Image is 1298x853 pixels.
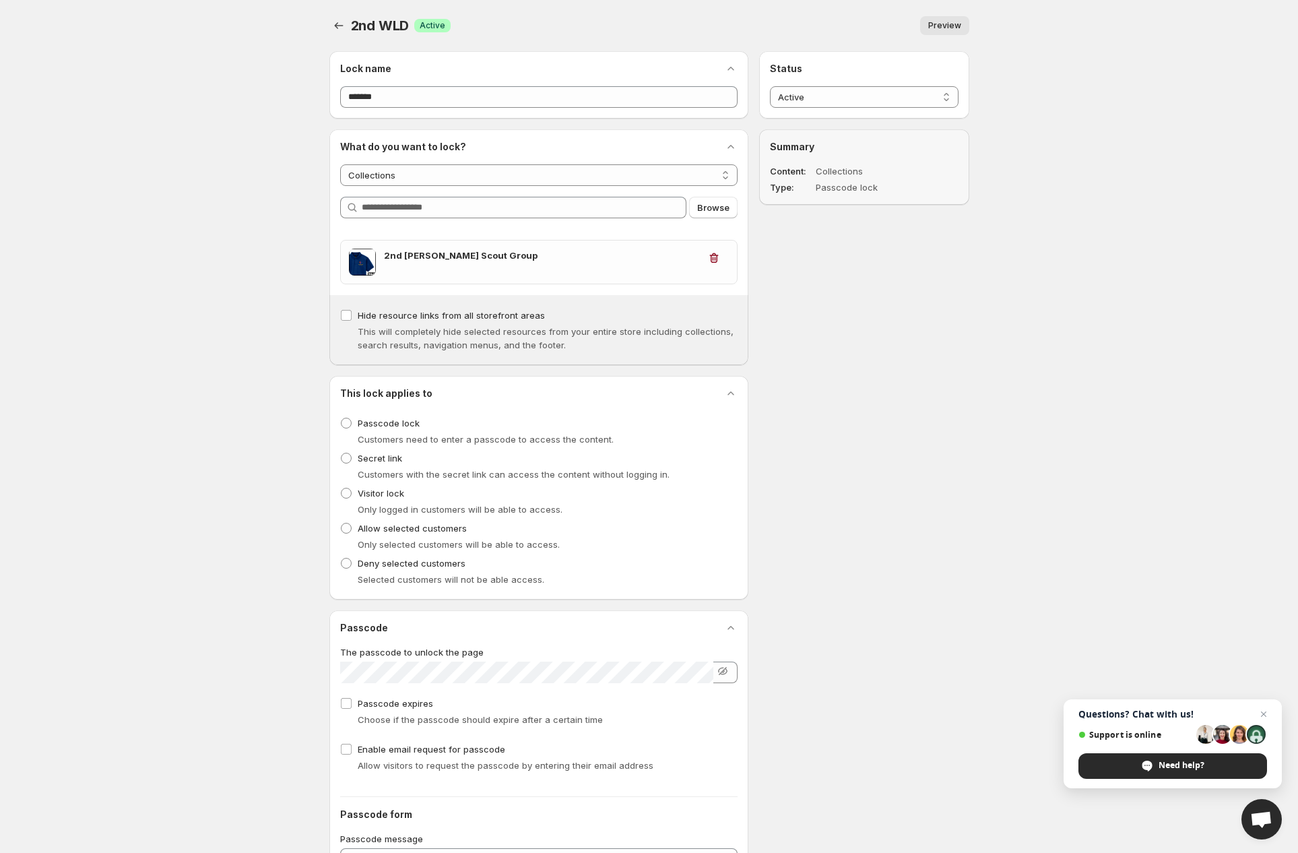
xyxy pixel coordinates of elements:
[340,832,738,846] p: Passcode message
[358,453,402,464] span: Secret link
[1159,759,1204,771] span: Need help?
[340,647,484,658] span: The passcode to unlock the page
[358,523,467,534] span: Allow selected customers
[358,744,505,755] span: Enable email request for passcode
[358,488,404,499] span: Visitor lock
[358,326,734,350] span: This will completely hide selected resources from your entire store including collections, search...
[358,574,544,585] span: Selected customers will not be able access.
[1078,709,1267,720] span: Questions? Chat with us!
[358,418,420,429] span: Passcode lock
[770,62,958,75] h2: Status
[816,164,919,178] dd: Collections
[358,760,653,771] span: Allow visitors to request the passcode by entering their email address
[920,16,969,35] button: Preview
[340,140,466,154] h2: What do you want to lock?
[358,310,545,321] span: Hide resource links from all storefront areas
[358,539,560,550] span: Only selected customers will be able to access.
[770,140,958,154] h2: Summary
[340,808,738,821] h2: Passcode form
[420,20,445,31] span: Active
[340,62,391,75] h2: Lock name
[340,621,388,635] h2: Passcode
[358,558,465,569] span: Deny selected customers
[358,504,562,515] span: Only logged in customers will be able to access.
[1241,799,1282,840] div: Open chat
[697,201,729,214] span: Browse
[928,20,961,31] span: Preview
[358,698,433,709] span: Passcode expires
[358,469,670,480] span: Customers with the secret link can access the content without logging in.
[340,387,432,400] h2: This lock applies to
[770,164,813,178] dt: Content :
[358,434,614,445] span: Customers need to enter a passcode to access the content.
[384,249,700,262] h3: 2nd [PERSON_NAME] Scout Group
[689,197,738,218] button: Browse
[816,181,919,194] dd: Passcode lock
[351,18,410,34] span: 2nd WLD
[770,181,813,194] dt: Type :
[358,714,603,725] span: Choose if the passcode should expire after a certain time
[1078,753,1267,779] div: Need help?
[329,16,348,35] button: Back
[1078,730,1192,740] span: Support is online
[1256,706,1272,722] span: Close chat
